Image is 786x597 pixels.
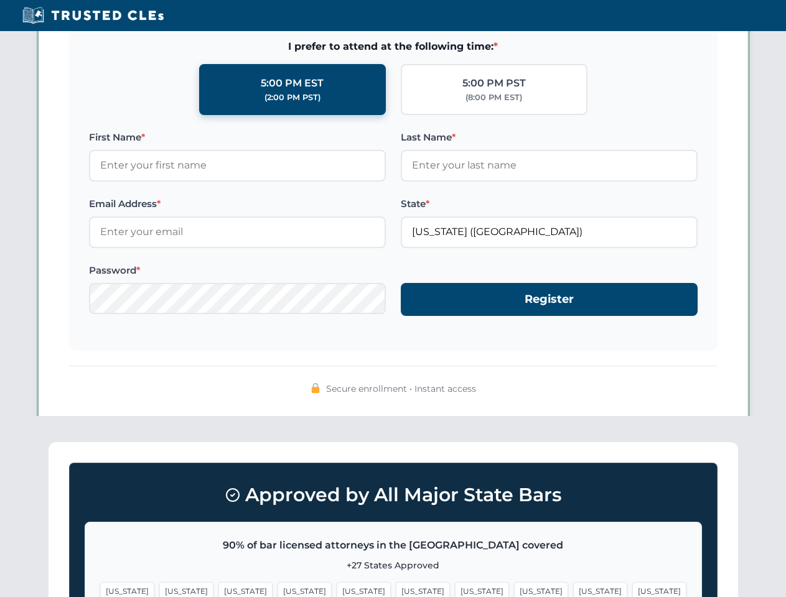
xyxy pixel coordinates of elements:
[311,383,320,393] img: 🔒
[264,91,320,104] div: (2:00 PM PST)
[462,75,526,91] div: 5:00 PM PST
[401,216,698,248] input: Florida (FL)
[466,91,522,104] div: (8:00 PM EST)
[89,263,386,278] label: Password
[85,478,702,512] h3: Approved by All Major State Bars
[89,197,386,211] label: Email Address
[261,75,324,91] div: 5:00 PM EST
[89,216,386,248] input: Enter your email
[401,150,698,181] input: Enter your last name
[89,150,386,181] input: Enter your first name
[89,39,698,55] span: I prefer to attend at the following time:
[326,382,476,396] span: Secure enrollment • Instant access
[19,6,167,25] img: Trusted CLEs
[401,130,698,145] label: Last Name
[401,197,698,211] label: State
[89,130,386,145] label: First Name
[401,283,698,316] button: Register
[100,558,686,572] p: +27 States Approved
[100,537,686,553] p: 90% of bar licensed attorneys in the [GEOGRAPHIC_DATA] covered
